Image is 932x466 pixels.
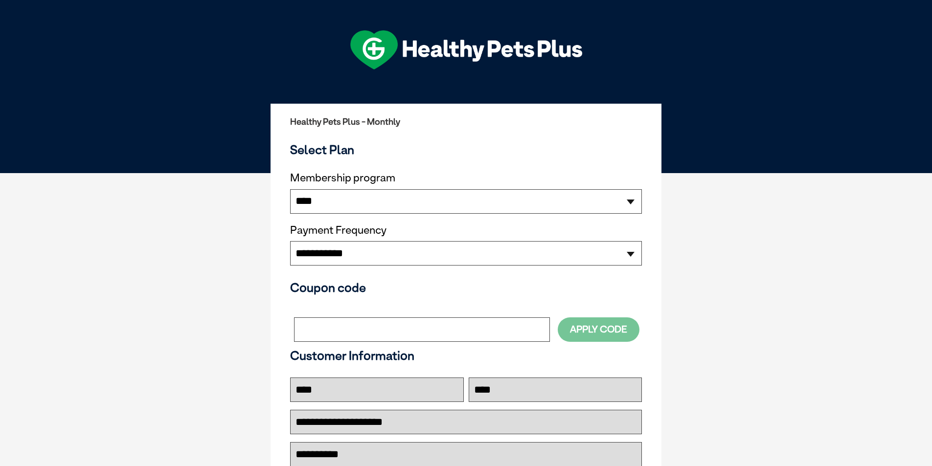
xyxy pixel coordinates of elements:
h2: Healthy Pets Plus - Monthly [290,117,642,127]
label: Membership program [290,172,642,184]
button: Apply Code [558,317,639,341]
h3: Customer Information [290,348,642,363]
h3: Coupon code [290,280,642,295]
h3: Select Plan [290,142,642,157]
img: hpp-logo-landscape-green-white.png [350,30,582,69]
label: Payment Frequency [290,224,386,237]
